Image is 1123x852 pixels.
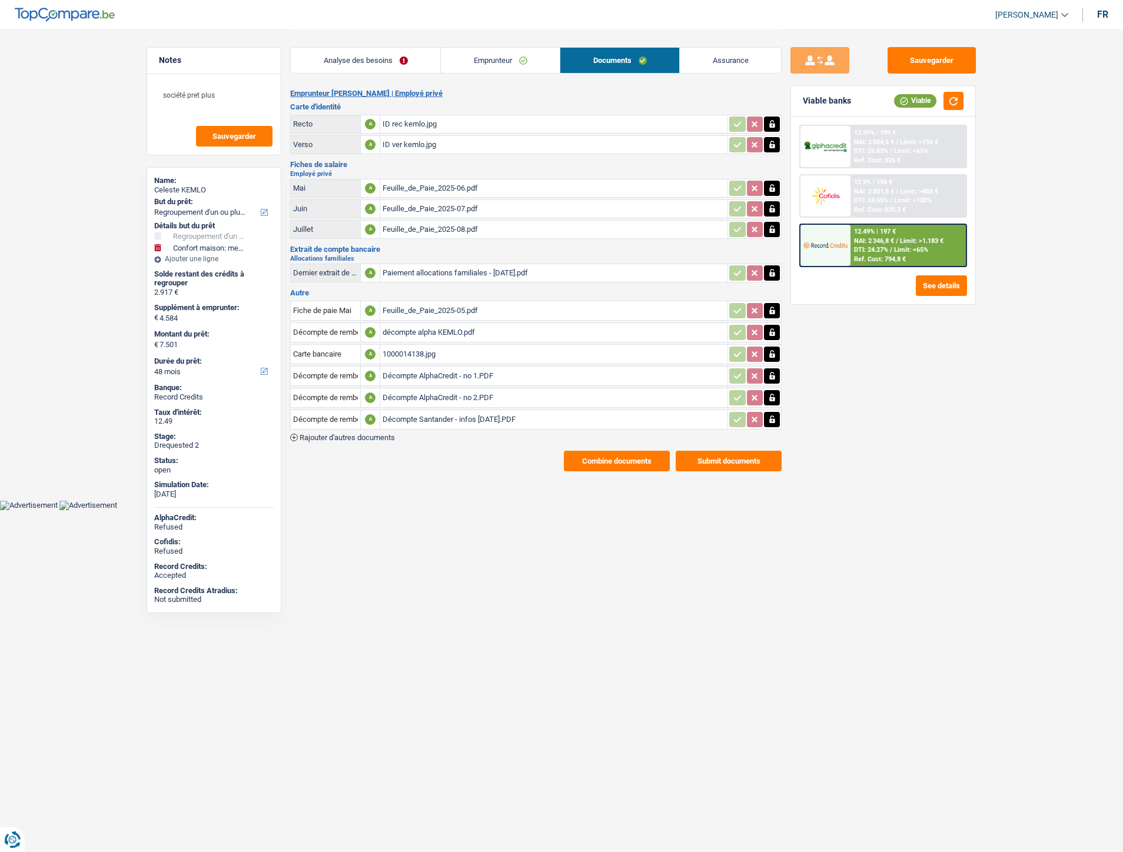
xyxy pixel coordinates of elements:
div: 1000014138.jpg [383,345,725,363]
span: / [896,188,898,195]
div: Décompte AlphaCredit - no 1.PDF [383,367,725,385]
h2: Allocations familiales [290,255,782,262]
div: Juin [293,204,358,213]
div: Refused [154,547,274,556]
div: ID rec kemlo.jpg [383,115,725,133]
label: Supplément à emprunter: [154,303,271,312]
div: Record Credits: [154,562,274,571]
span: / [896,237,898,245]
label: Montant du prêt: [154,330,271,339]
div: Celeste KEMLO [154,185,274,195]
a: Analyse des besoins [291,48,440,73]
div: A [365,204,376,214]
div: open [154,465,274,475]
div: Refused [154,522,274,532]
div: Stage: [154,432,274,441]
div: A [365,414,376,425]
span: Rajouter d'autres documents [300,434,395,441]
div: Cofidis: [154,537,274,547]
span: Limit: >750 € [900,138,938,146]
a: Assurance [680,48,781,73]
div: Record Credits Atradius: [154,586,274,595]
a: Emprunteur [441,48,560,73]
h2: Emprunteur [PERSON_NAME] | Employé privé [290,89,782,98]
span: € [154,340,158,350]
h5: Notes [159,55,269,65]
h3: Extrait de compte bancaire [290,245,782,253]
div: Record Credits [154,392,274,402]
div: Accepted [154,571,274,580]
div: Dernier extrait de compte pour vos allocations familiales [293,268,358,277]
div: Décompte Santander - infos [DATE].PDF [383,411,725,428]
div: Taux d'intérêt: [154,408,274,417]
h2: Employé privé [290,171,782,177]
label: But du prêt: [154,197,271,207]
div: 12.49% | 197 € [854,228,896,235]
div: 12.99% | 199 € [854,129,896,137]
button: Sauvegarder [888,47,976,74]
div: fr [1097,9,1108,20]
div: Recto [293,119,358,128]
div: Paiement allocations familiales - [DATE].pdf [383,264,725,282]
span: Limit: <65% [894,147,928,155]
div: 2.917 € [154,288,274,297]
span: / [896,138,898,146]
div: Solde restant des crédits à regrouper [154,269,274,288]
div: décompte alpha KEMLO.pdf [383,324,725,341]
div: Mai [293,184,358,192]
img: Advertisement [59,501,117,510]
div: Ref. Cost: 794,8 € [854,255,906,263]
span: NAI: 2 054,5 € [854,138,894,146]
div: Verso [293,140,358,149]
span: NAI: 2 301,8 € [854,188,894,195]
img: Cofidis [803,185,847,207]
img: Record Credits [803,234,847,256]
div: [DATE] [154,490,274,499]
span: Limit: >1.183 € [900,237,943,245]
span: DTI: 24.65% [854,197,888,204]
div: Juillet [293,225,358,234]
div: Banque: [154,383,274,392]
div: A [365,305,376,316]
span: DTI: 24.27% [854,246,888,254]
div: Ajouter une ligne [154,255,274,263]
h3: Autre [290,289,782,297]
a: Documents [560,48,679,73]
div: A [365,224,376,235]
span: NAI: 2 346,8 € [854,237,894,245]
span: Limit: <65% [894,246,928,254]
div: AlphaCredit: [154,513,274,522]
div: Feuille_de_Paie_2025-06.pdf [383,179,725,197]
div: 12.49 [154,417,274,426]
div: Ref. Cost: 826 € [854,157,901,164]
div: A [365,183,376,194]
span: Sauvegarder [212,132,256,140]
div: A [365,327,376,338]
a: [PERSON_NAME] [986,5,1068,25]
div: A [365,139,376,150]
span: Limit: >800 € [900,188,938,195]
div: Décompte AlphaCredit - no 2.PDF [383,389,725,407]
button: See details [916,275,967,296]
div: Viable banks [803,96,851,106]
div: Feuille_de_Paie_2025-07.pdf [383,200,725,218]
div: ID ver kemlo.jpg [383,136,725,154]
div: A [365,349,376,360]
div: A [365,268,376,278]
span: DTI: 26.83% [854,147,888,155]
div: Not submitted [154,595,274,604]
label: Durée du prêt: [154,357,271,366]
div: Name: [154,176,274,185]
span: [PERSON_NAME] [995,10,1058,20]
div: 12.9% | 198 € [854,178,892,186]
h3: Carte d'identité [290,103,782,111]
span: Limit: <100% [894,197,932,204]
button: Submit documents [676,451,782,471]
img: AlphaCredit [803,140,847,154]
button: Combine documents [564,451,670,471]
div: Status: [154,456,274,465]
div: Ref. Cost: 820,3 € [854,206,906,214]
button: Rajouter d'autres documents [290,434,395,441]
span: / [890,246,892,254]
div: Feuille_de_Paie_2025-05.pdf [383,302,725,319]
